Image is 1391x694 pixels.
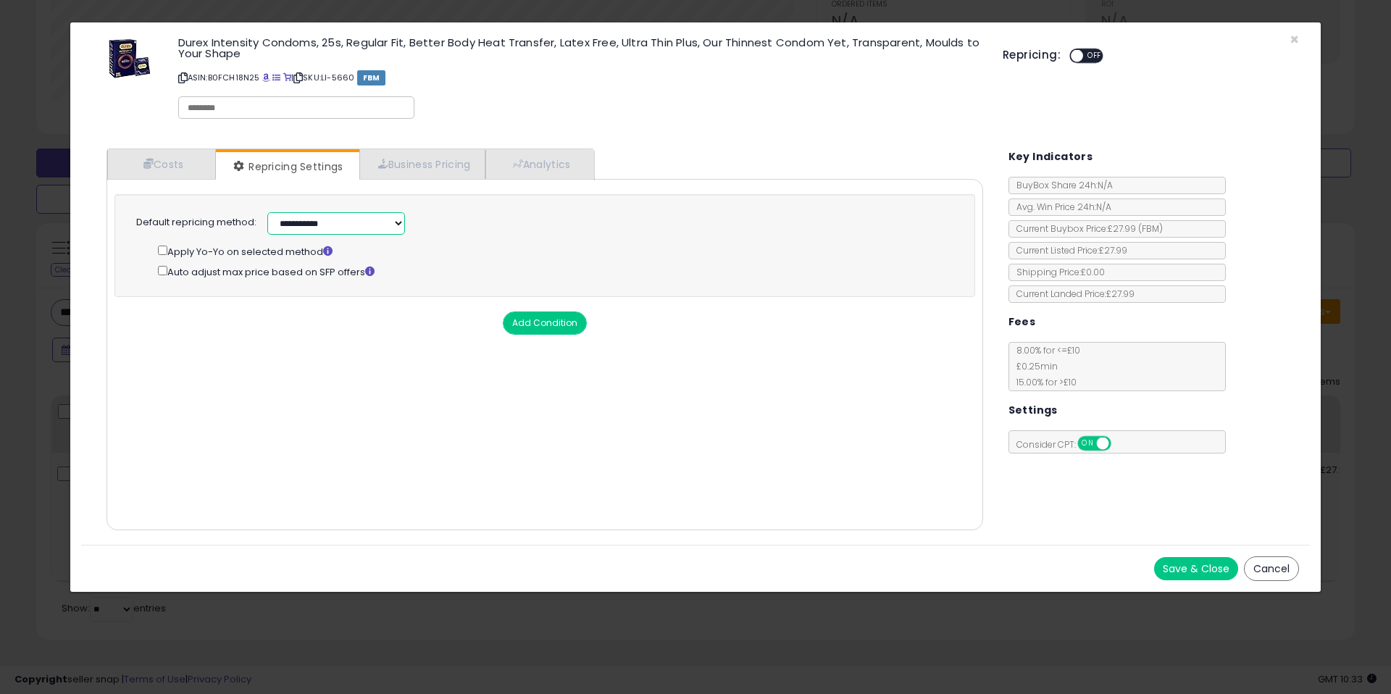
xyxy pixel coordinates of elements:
[1009,201,1111,213] span: Avg. Win Price 24h: N/A
[262,72,270,83] a: BuyBox page
[1009,244,1127,256] span: Current Listed Price: £27.99
[1290,29,1299,50] span: ×
[283,72,291,83] a: Your listing only
[1009,438,1130,451] span: Consider CPT:
[107,149,216,179] a: Costs
[1108,438,1132,450] span: OFF
[1003,49,1061,61] h5: Repricing:
[1083,50,1106,62] span: OFF
[1009,360,1058,372] span: £0.25 min
[1009,376,1077,388] span: 15.00 % for > £10
[485,149,593,179] a: Analytics
[108,37,151,80] img: 51hq2Pmzj4L._SL60_.jpg
[1108,222,1163,235] span: £27.99
[178,66,982,89] p: ASIN: B0FCH18N25 | SKU: LI-5660
[1009,344,1080,388] span: 8.00 % for <= £10
[1008,148,1093,166] h5: Key Indicators
[216,152,358,181] a: Repricing Settings
[1009,288,1135,300] span: Current Landed Price: £27.99
[1008,401,1058,419] h5: Settings
[1154,557,1238,580] button: Save & Close
[158,263,951,280] div: Auto adjust max price based on SFP offers
[1009,266,1105,278] span: Shipping Price: £0.00
[1138,222,1163,235] span: ( FBM )
[1009,222,1163,235] span: Current Buybox Price:
[357,70,386,85] span: FBM
[1079,438,1097,450] span: ON
[158,243,951,259] div: Apply Yo-Yo on selected method
[136,216,256,230] label: Default repricing method:
[503,312,587,335] button: Add Condition
[359,149,486,179] a: Business Pricing
[1008,313,1036,331] h5: Fees
[1009,179,1113,191] span: BuyBox Share 24h: N/A
[272,72,280,83] a: All offer listings
[1244,556,1299,581] button: Cancel
[178,37,982,59] h3: Durex Intensity Condoms, 25s, Regular Fit, Better Body Heat Transfer, Latex Free, Ultra Thin Plus...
